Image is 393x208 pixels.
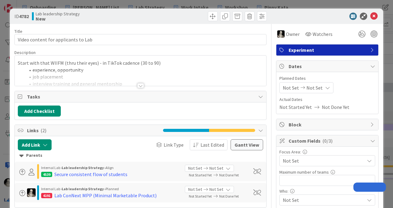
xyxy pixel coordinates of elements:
[36,16,80,21] b: New
[14,50,36,55] span: Description
[41,187,62,191] span: Internal Lab ›
[41,127,46,133] span: ( 2 )
[279,96,375,103] span: Actual Dates
[18,60,263,67] p: Start with that WIIFM (thru their eyes) - in TikTok cadence (30 to 90)
[279,103,312,111] span: Not Started Yet
[289,63,367,70] span: Dates
[283,84,299,91] span: Not Set
[41,172,52,177] div: 4539
[279,189,375,193] div: Who:
[36,11,80,16] span: Lab leadership Strategy
[289,121,367,128] span: Block
[14,34,267,45] input: type card name here...
[27,188,36,197] img: WS
[106,165,114,170] span: Align
[322,138,333,144] span: ( 0/3 )
[209,165,223,171] span: Not Set
[106,187,119,191] span: Planned
[209,186,223,193] span: Not Set
[189,194,212,198] span: Not Started Yet
[313,30,333,38] span: Watchers
[200,141,224,148] span: Last Edited
[279,169,329,175] label: Maximum number of teams
[283,196,364,204] span: Not Set
[322,103,349,111] span: Not Done Yet
[54,192,157,199] div: Lab ConNext MPP (Minimal Marketable Product)
[14,29,22,34] label: Title
[41,165,62,170] span: Internal Lab ›
[62,187,106,191] b: Lab leadership Strategy ›
[279,75,375,82] span: Planned Dates
[62,165,106,170] b: Lab leadership Strategy ›
[188,186,202,193] span: Not Set
[219,173,239,177] span: Not Done Yet
[18,106,61,117] button: Add Checklist
[27,93,255,100] span: Tasks
[25,67,263,74] li: experience, opportunity
[54,171,127,178] div: Secure consistent flow of students
[219,194,239,198] span: Not Done Yet
[189,173,212,177] span: Not Started Yet
[164,141,184,148] span: Link Type
[19,152,262,159] div: Parents
[289,137,367,144] span: Custom Fields
[18,139,52,150] button: Add Link
[283,157,364,164] span: Not Set
[27,127,160,134] span: Links
[286,30,300,38] span: Owner
[231,139,263,150] button: Gantt View
[306,84,323,91] span: Not Set
[277,30,285,38] img: WS
[41,193,52,198] div: 4191
[14,13,29,20] span: ID
[19,13,29,19] b: 4782
[279,150,375,154] div: Focus Area:
[289,46,367,54] span: Experiment
[190,139,228,150] button: Last Edited
[188,165,202,171] span: Not Set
